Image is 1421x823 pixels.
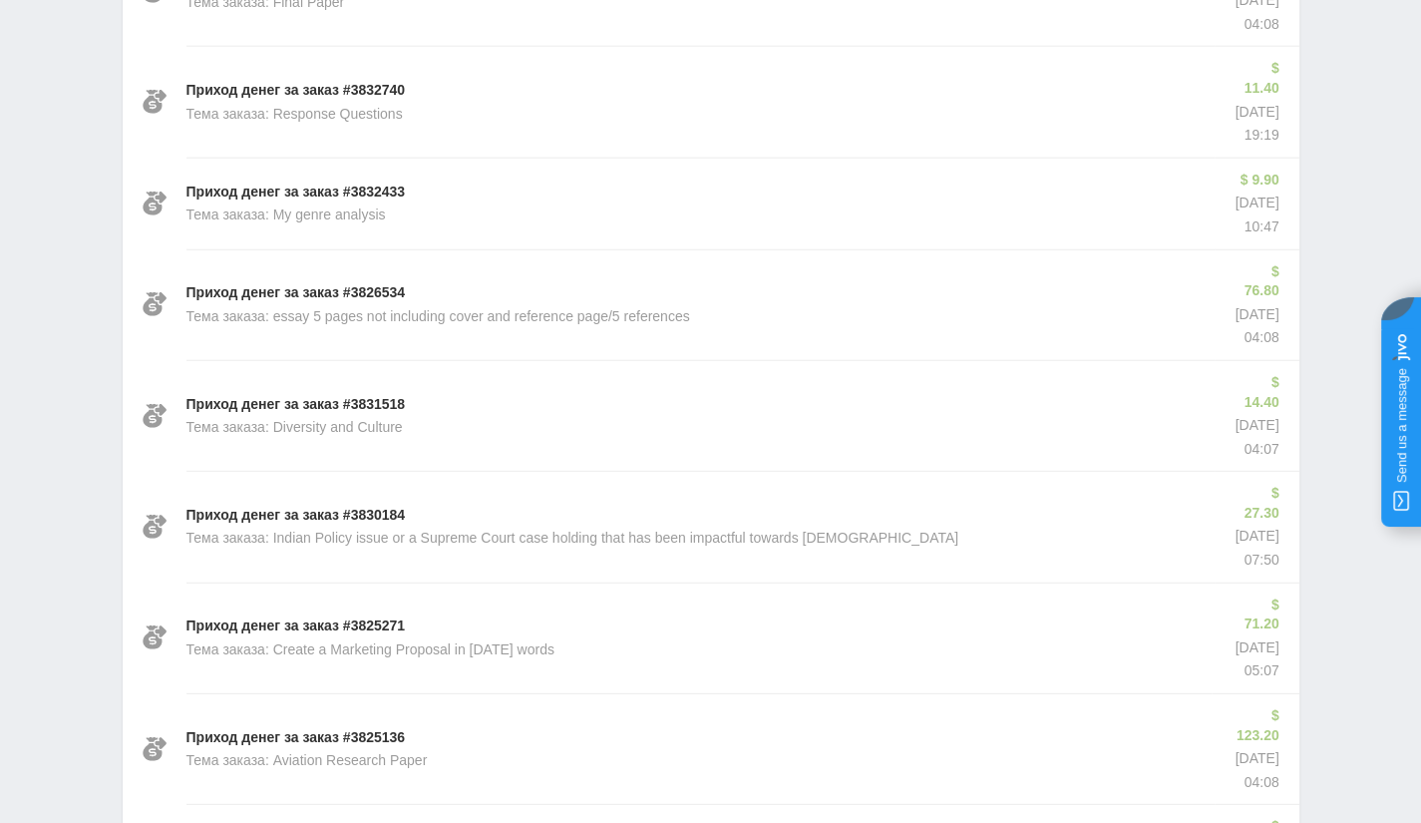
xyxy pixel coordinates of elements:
[1235,59,1278,98] p: $ 11.40
[1235,527,1278,547] p: [DATE]
[186,81,406,101] p: Приход денег за заказ #3832740
[186,640,554,660] p: Тема заказа: Create a Marketing Proposal in [DATE] words
[1235,440,1278,460] p: 04:07
[1235,15,1278,35] p: 04:08
[186,617,406,636] p: Приход денег за заказ #3825271
[1235,126,1278,146] p: 19:19
[1235,262,1278,301] p: $ 76.80
[1235,373,1278,412] p: $ 14.40
[1235,661,1278,681] p: 05:07
[186,183,406,203] p: Приход денег за заказ #3832433
[1235,305,1278,325] p: [DATE]
[186,506,406,526] p: Приход денег за заказ #3830184
[186,283,406,303] p: Приход денег за заказ #3826534
[1235,328,1278,348] p: 04:08
[186,395,406,415] p: Приход денег за заказ #3831518
[186,206,386,225] p: Тема заказа: My genre analysis
[186,105,403,125] p: Тема заказа: Response Questions
[1235,194,1278,213] p: [DATE]
[1232,773,1279,793] p: 04:08
[1235,596,1278,634] p: $ 71.20
[186,529,958,549] p: Тема заказа: Indian Policy issue or a Supreme Court case holding that has been impactful towards ...
[1235,551,1278,571] p: 07:50
[1232,749,1279,769] p: [DATE]
[186,418,403,438] p: Тема заказа: Diversity and Culture
[1235,103,1278,123] p: [DATE]
[1235,638,1278,658] p: [DATE]
[1232,706,1279,745] p: $ 123.20
[1235,171,1278,191] p: $ 9.90
[1235,416,1278,436] p: [DATE]
[186,751,428,771] p: Тема заказа: Aviation Research Paper
[1235,484,1278,523] p: $ 27.30
[1235,217,1278,237] p: 10:47
[186,728,406,748] p: Приход денег за заказ #3825136
[186,307,690,327] p: Тема заказа: essay 5 pages not including cover and reference page/5 references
